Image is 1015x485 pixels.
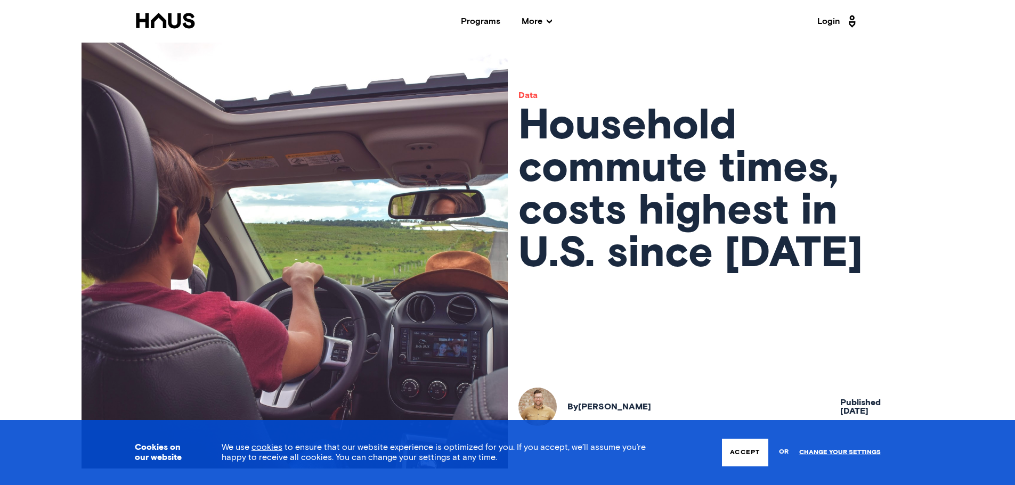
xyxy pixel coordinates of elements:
[518,91,538,100] a: Data
[518,105,923,275] h1: Household commute times, costs highest in U.S. since [DATE]
[251,443,282,451] a: cookies
[799,449,881,456] a: Change your settings
[135,442,195,463] h3: Cookies on our website
[817,13,859,30] a: Login
[567,402,651,411] div: By [PERSON_NAME]
[518,388,557,426] img: Ralph McLaughlin
[840,407,881,415] span: [DATE]
[222,443,646,462] span: We use to ensure that our website experience is optimized for you. If you accept, we’ll assume yo...
[722,439,768,466] button: Accept
[461,17,500,26] a: Programs
[522,17,552,26] span: More
[779,443,789,462] span: or
[840,398,881,407] span: Published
